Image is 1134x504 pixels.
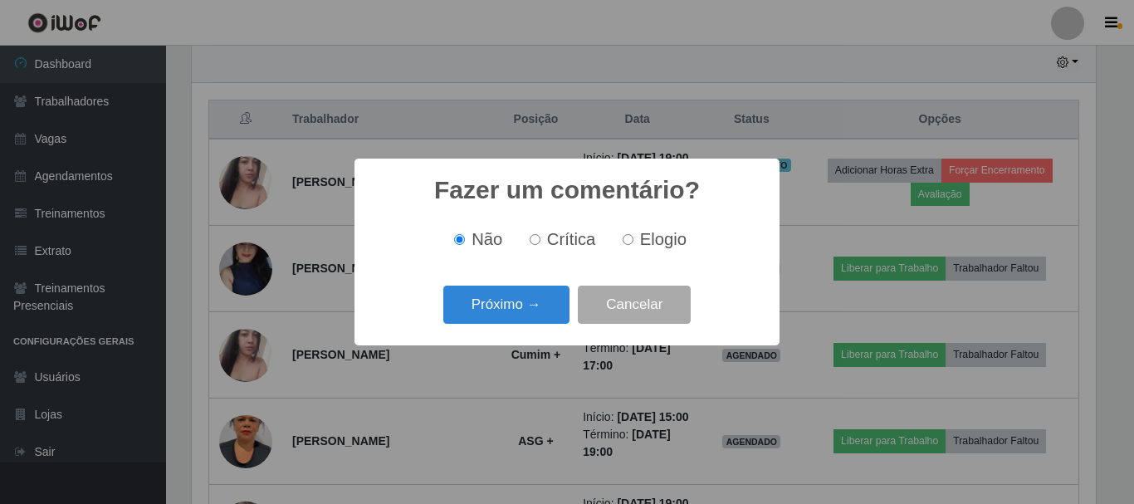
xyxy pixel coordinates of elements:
button: Próximo → [443,286,569,325]
input: Não [454,234,465,245]
span: Elogio [640,230,687,248]
input: Elogio [623,234,633,245]
h2: Fazer um comentário? [434,175,700,205]
span: Não [472,230,502,248]
input: Crítica [530,234,540,245]
button: Cancelar [578,286,691,325]
span: Crítica [547,230,596,248]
